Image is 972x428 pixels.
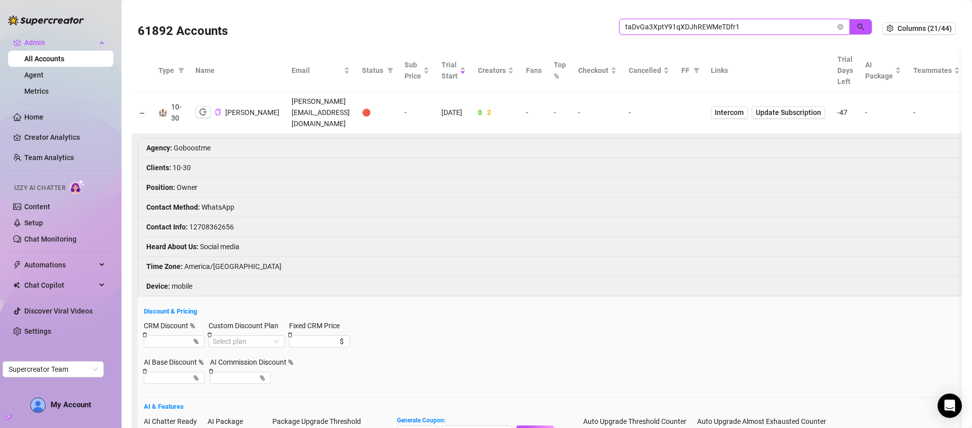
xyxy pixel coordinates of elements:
[146,223,188,231] strong: Contact Info :
[24,257,96,273] span: Automations
[195,106,211,118] button: logout
[837,24,843,30] button: close-circle
[857,23,864,30] span: search
[472,50,520,92] th: Creators
[178,67,184,73] span: filter
[146,282,170,290] strong: Device :
[487,108,491,116] span: 2
[138,23,228,40] h3: 61892 Accounts
[752,106,825,119] button: Update Subscription
[629,65,661,76] span: Cancelled
[146,144,172,152] strong: Agency :
[548,50,572,92] th: Top %
[208,416,250,427] label: AI Package
[148,336,191,347] input: CRM Discount %
[756,108,821,116] span: Update Subscription
[292,65,342,76] span: Email
[913,108,915,116] span: -
[31,398,45,412] img: AD_cMMTxCeTpmN1d5MnKJ1j-_uXZCpTKapSSqNGg4PyXtR_tCW7gZXTNmFz2tpVv9LSyNV7ff1CaS4f4q0HLYKULQOwoM5GQR...
[210,357,300,368] label: AI Commission Discount %
[362,108,371,116] span: 🔴
[859,92,907,134] td: -
[24,153,74,162] a: Team Analytics
[478,108,482,116] span: 0
[441,59,458,82] span: Trial Start
[398,50,435,92] th: Sub Price
[387,67,393,73] span: filter
[24,307,93,315] a: Discover Viral Videos
[548,92,572,134] td: -
[404,59,421,82] span: Sub Price
[144,357,210,368] label: AI Base Discount %
[24,87,49,95] a: Metrics
[158,107,167,118] div: 🏰
[142,332,147,337] span: delete
[886,25,894,32] span: setting
[385,63,395,78] span: filter
[293,336,338,347] input: Fixed CRM Price
[913,65,952,76] span: Teammates
[572,92,623,134] td: -
[520,50,548,92] th: Fans
[898,24,952,32] span: Columns (21/44)
[907,50,966,92] th: Teammates
[214,372,258,383] input: AI Commission Discount %
[14,183,65,193] span: Izzy AI Chatter
[859,50,907,92] th: AI Package
[24,113,44,121] a: Home
[435,50,472,92] th: Trial Start
[24,129,105,145] a: Creator Analytics
[397,417,445,424] strong: Generate Coupon:
[148,372,191,383] input: AI Base Discount %
[289,320,346,331] label: Fixed CRM Price
[715,107,744,118] span: Intercom
[831,92,859,134] td: -47
[144,320,201,331] label: CRM Discount %
[572,50,623,92] th: Checkout
[138,109,146,117] button: Collapse row
[288,332,293,337] span: delete
[51,400,91,409] span: My Account
[24,219,43,227] a: Setup
[13,38,21,47] span: crown
[711,106,748,119] a: Intercom
[681,65,690,76] span: FF
[215,109,221,115] span: copy
[9,362,98,377] span: Supercreator Team
[144,416,204,427] label: AI Chatter Ready
[171,101,183,124] div: 10-30
[146,203,200,211] strong: Contact Method :
[209,369,214,374] span: delete
[146,183,175,191] strong: Position :
[705,50,831,92] th: Links
[158,65,174,76] span: Type
[176,63,186,78] span: filter
[189,50,286,92] th: Name
[13,282,20,289] img: Chat Copilot
[623,92,675,134] td: -
[24,203,50,211] a: Content
[623,50,675,92] th: Cancelled
[142,369,147,374] span: delete
[286,92,356,134] td: [PERSON_NAME][EMAIL_ADDRESS][DOMAIN_NAME]
[865,59,893,82] span: AI Package
[362,65,383,76] span: Status
[578,65,609,76] span: Checkout
[209,320,285,331] label: Custom Discount Plan
[398,92,435,134] td: -
[24,34,96,51] span: Admin
[478,65,506,76] span: Creators
[272,416,368,427] label: Package Upgrade Threshold
[831,50,859,92] th: Trial Days Left
[146,262,183,270] strong: Time Zone :
[435,92,472,134] td: [DATE]
[286,50,356,92] th: Email
[938,394,962,418] div: Open Intercom Messenger
[694,67,700,73] span: filter
[520,92,548,134] td: -
[5,414,12,421] span: build
[13,261,21,269] span: thunderbolt
[882,22,956,34] button: Columns (21/44)
[24,327,51,335] a: Settings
